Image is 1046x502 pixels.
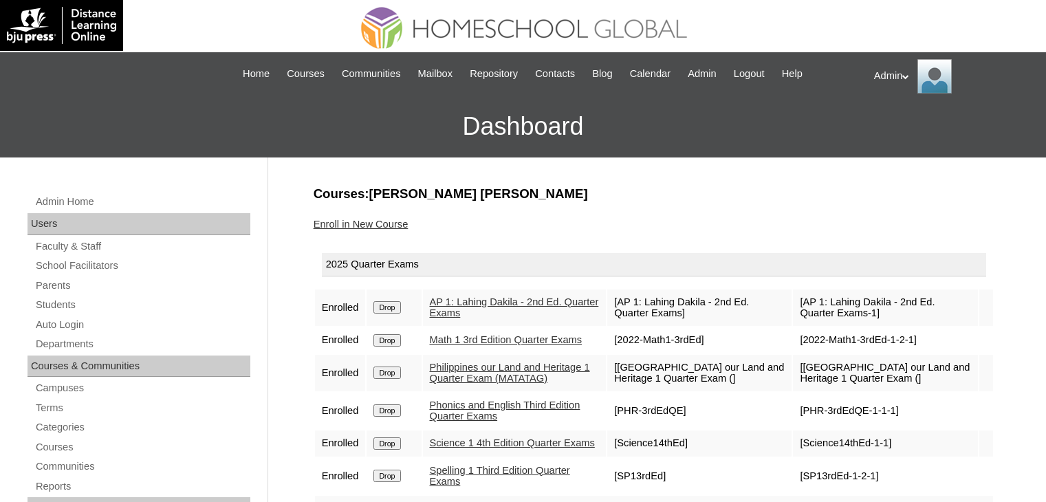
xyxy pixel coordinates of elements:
span: Contacts [535,66,575,82]
a: Spelling 1 Third Edition Quarter Exams [430,465,570,488]
td: Enrolled [315,430,366,457]
input: Drop [373,437,400,450]
img: logo-white.png [7,7,116,44]
input: Drop [373,367,400,379]
a: Math 1 3rd Edition Quarter Exams [430,334,582,345]
a: Departments [34,336,250,353]
a: Logout [727,66,772,82]
div: Admin [874,59,1032,94]
a: Courses [280,66,331,82]
td: [[GEOGRAPHIC_DATA] our Land and Heritage 1 Quarter Exam (] [793,355,977,391]
td: [2022-Math1-3rdEd] [607,327,792,353]
span: Blog [592,66,612,82]
span: Courses [287,66,325,82]
h3: Courses:[PERSON_NAME] [PERSON_NAME] [314,185,994,203]
a: Terms [34,400,250,417]
a: Science 1 4th Edition Quarter Exams [430,437,595,448]
td: Enrolled [315,290,366,326]
span: Communities [342,66,401,82]
input: Drop [373,470,400,482]
a: Faculty & Staff [34,238,250,255]
a: Blog [585,66,619,82]
td: [2022-Math1-3rdEd-1-2-1] [793,327,977,353]
div: Users [28,213,250,235]
td: [AP 1: Lahing Dakila - 2nd Ed. Quarter Exams] [607,290,792,326]
input: Drop [373,404,400,417]
a: Admin [681,66,723,82]
a: Auto Login [34,316,250,334]
input: Drop [373,301,400,314]
input: Drop [373,334,400,347]
a: Reports [34,478,250,495]
td: [SP13rdEd-1-2-1] [793,458,977,494]
span: Admin [688,66,717,82]
a: Philippines our Land and Heritage 1 Quarter Exam (MATATAG) [430,362,590,384]
span: Home [243,66,270,82]
td: [PHR-3rdEdQE] [607,393,792,429]
td: Enrolled [315,458,366,494]
a: Admin Home [34,193,250,210]
img: Admin Homeschool Global [917,59,952,94]
a: Communities [34,458,250,475]
td: [AP 1: Lahing Dakila - 2nd Ed. Quarter Exams-1] [793,290,977,326]
td: [Science14thEd] [607,430,792,457]
span: Logout [734,66,765,82]
a: Calendar [623,66,677,82]
a: AP 1: Lahing Dakila - 2nd Ed. Quarter Exams [430,296,599,319]
a: Courses [34,439,250,456]
span: Help [782,66,803,82]
span: Mailbox [418,66,453,82]
td: Enrolled [315,327,366,353]
td: [SP13rdEd] [607,458,792,494]
span: Calendar [630,66,671,82]
h3: Dashboard [7,96,1039,157]
td: [Science14thEd-1-1] [793,430,977,457]
a: Home [236,66,276,82]
a: Mailbox [411,66,460,82]
a: Communities [335,66,408,82]
a: Students [34,296,250,314]
td: [PHR-3rdEdQE-1-1-1] [793,393,977,429]
a: Enroll in New Course [314,219,408,230]
td: Enrolled [315,393,366,429]
a: Repository [463,66,525,82]
a: Phonics and English Third Edition Quarter Exams [430,400,580,422]
div: 2025 Quarter Exams [322,253,986,276]
div: Courses & Communities [28,356,250,378]
td: Enrolled [315,355,366,391]
a: Campuses [34,380,250,397]
td: [[GEOGRAPHIC_DATA] our Land and Heritage 1 Quarter Exam (] [607,355,792,391]
a: Contacts [528,66,582,82]
a: Parents [34,277,250,294]
span: Repository [470,66,518,82]
a: Categories [34,419,250,436]
a: Help [775,66,809,82]
a: School Facilitators [34,257,250,274]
